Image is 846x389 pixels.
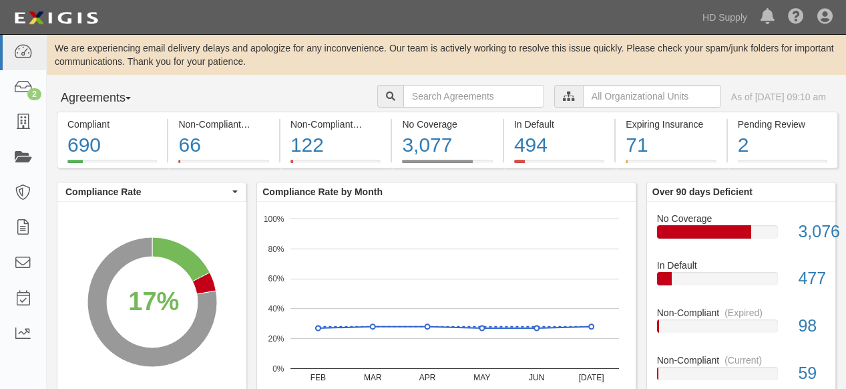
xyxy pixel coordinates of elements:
[65,185,229,199] span: Compliance Rate
[583,85,721,108] input: All Organizational Units
[738,131,827,160] div: 2
[10,6,102,30] img: logo-5460c22ac91f19d4615b14bd174203de0afe785f0fc80cf4dbbc73dc1793850b.png
[647,354,835,367] div: Non-Compliant
[47,41,846,68] div: We are experiencing email delivery delays and apologize for any inconvenience. Our team is active...
[290,118,381,131] div: Non-Compliant (Expired)
[268,304,284,313] text: 40%
[647,259,835,272] div: In Default
[647,306,835,319] div: Non-Compliant
[178,131,268,160] div: 66
[788,9,804,25] i: Help Center - Complianz
[67,131,157,160] div: 690
[514,131,604,160] div: 494
[402,131,492,160] div: 3,077
[724,354,762,367] div: (Current)
[788,362,835,386] div: 59
[657,259,825,306] a: In Default477
[264,214,284,223] text: 100%
[696,4,754,31] a: HD Supply
[474,373,491,382] text: MAY
[178,118,268,131] div: Non-Compliant (Current)
[403,85,544,108] input: Search Agreements
[27,88,41,100] div: 2
[724,306,763,319] div: (Expired)
[310,373,326,382] text: FEB
[788,220,835,244] div: 3,076
[504,160,614,170] a: In Default494
[268,274,284,283] text: 60%
[579,373,604,382] text: [DATE]
[290,131,381,160] div: 122
[358,118,396,131] div: (Expired)
[647,212,835,225] div: No Coverage
[657,212,825,259] a: No Coverage3,076
[280,160,391,170] a: Non-Compliant(Expired)122
[657,306,825,354] a: Non-Compliant(Expired)98
[728,160,838,170] a: Pending Review2
[652,186,753,197] b: Over 90 days Deficient
[246,118,284,131] div: (Current)
[392,160,502,170] a: No Coverage3,077
[788,267,835,291] div: 477
[57,182,246,201] button: Compliance Rate
[626,131,716,160] div: 71
[168,160,278,170] a: Non-Compliant(Current)66
[514,118,604,131] div: In Default
[419,373,436,382] text: APR
[731,90,826,104] div: As of [DATE] 09:10 am
[272,364,284,373] text: 0%
[57,85,157,112] button: Agreements
[364,373,382,382] text: MAR
[67,118,157,131] div: Compliant
[268,334,284,344] text: 20%
[626,118,716,131] div: Expiring Insurance
[529,373,544,382] text: JUN
[616,160,726,170] a: Expiring Insurance71
[57,160,167,170] a: Compliant690
[262,186,383,197] b: Compliance Rate by Month
[738,118,827,131] div: Pending Review
[268,244,284,253] text: 80%
[128,283,179,319] div: 17%
[402,118,492,131] div: No Coverage
[788,314,835,338] div: 98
